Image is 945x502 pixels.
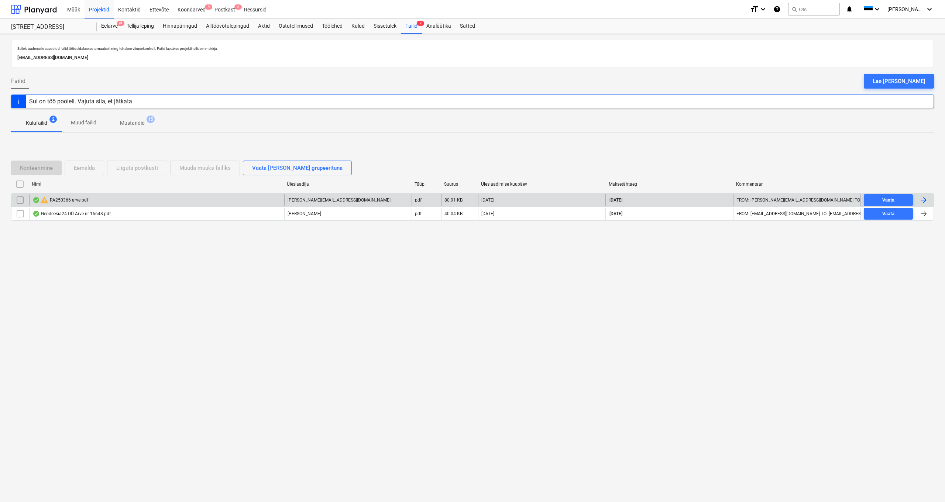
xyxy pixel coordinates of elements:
[17,54,928,62] p: [EMAIL_ADDRESS][DOMAIN_NAME]
[120,119,145,127] p: Mustandid
[32,182,281,187] div: Nimi
[40,196,49,204] span: warning
[32,211,40,217] div: Andmed failist loetud
[444,211,463,216] div: 40.04 KB
[736,182,858,187] div: Kommentaar
[17,46,928,51] p: Sellele aadressile saadetud failid töödeldakse automaatselt ning tehakse viirusekontroll. Failid ...
[205,4,212,10] span: 9
[609,197,623,203] span: [DATE]
[288,197,391,203] p: [PERSON_NAME][EMAIL_ADDRESS][DOMAIN_NAME]
[97,19,122,34] a: Eelarve9+
[288,211,321,217] p: [PERSON_NAME]
[97,19,122,34] div: Eelarve
[254,19,274,34] a: Aktid
[609,211,623,217] span: [DATE]
[122,19,158,34] a: Tellija leping
[29,98,132,105] div: Sul on töö pooleli. Vajuta siia, et jätkata
[864,74,934,89] button: Lae [PERSON_NAME]
[481,182,603,187] div: Üleslaadimise kuupäev
[287,182,409,187] div: Üleslaadija
[401,19,422,34] div: Failid
[274,19,317,34] a: Ostutellimused
[882,196,894,204] div: Vaata
[252,163,343,173] div: Vaata [PERSON_NAME] grupeerituna
[202,19,254,34] a: Alltöövõtulepingud
[864,208,913,220] button: Vaata
[864,194,913,206] button: Vaata
[117,21,124,26] span: 9+
[415,211,422,216] div: pdf
[422,19,456,34] a: Analüütika
[347,19,369,34] a: Kulud
[32,197,40,203] div: Andmed failist loetud
[401,19,422,34] a: Failid2
[317,19,347,34] a: Töölehed
[11,23,88,31] div: [STREET_ADDRESS]
[481,197,494,203] div: [DATE]
[32,211,111,217] div: Geodeesia24 OÜ Arve nr 16648.pdf
[26,119,47,127] p: Kulufailid
[456,19,480,34] a: Sätted
[444,197,463,203] div: 80.91 KB
[415,182,438,187] div: Tüüp
[71,119,96,127] p: Muud failid
[415,197,422,203] div: pdf
[609,182,731,187] div: Maksetähtaeg
[147,116,155,123] span: 15
[882,210,894,218] div: Vaata
[11,77,25,86] span: Failid
[369,19,401,34] a: Sissetulek
[444,182,475,187] div: Suurus
[158,19,202,34] a: Hinnapäringud
[32,196,88,204] div: RA250366 arve.pdf
[481,211,494,216] div: [DATE]
[234,4,242,10] span: 8
[417,21,424,26] span: 2
[873,76,925,86] div: Lae [PERSON_NAME]
[243,161,352,175] button: Vaata [PERSON_NAME] grupeerituna
[49,116,57,123] span: 2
